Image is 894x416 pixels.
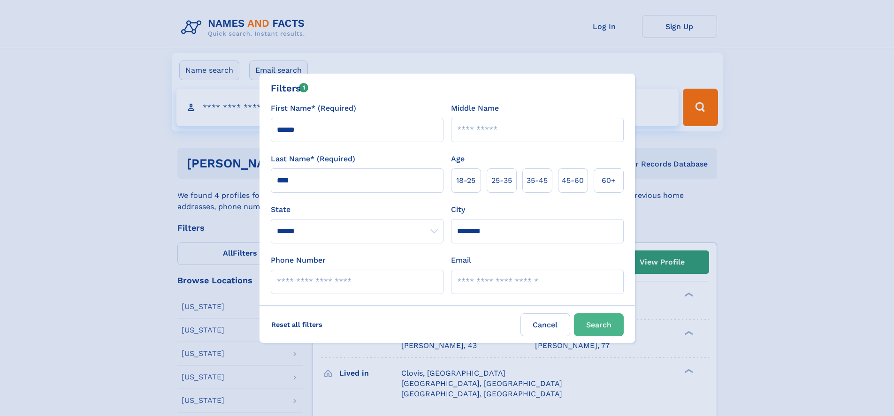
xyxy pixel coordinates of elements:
label: City [451,204,465,215]
span: 35‑45 [527,175,548,186]
label: Email [451,255,471,266]
label: State [271,204,443,215]
button: Search [574,313,624,336]
span: 45‑60 [562,175,584,186]
label: Cancel [520,313,570,336]
label: First Name* (Required) [271,103,356,114]
label: Reset all filters [265,313,329,336]
span: 18‑25 [456,175,475,186]
label: Age [451,153,465,165]
label: Last Name* (Required) [271,153,355,165]
span: 60+ [602,175,616,186]
div: Filters [271,81,309,95]
label: Phone Number [271,255,326,266]
label: Middle Name [451,103,499,114]
span: 25‑35 [491,175,512,186]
